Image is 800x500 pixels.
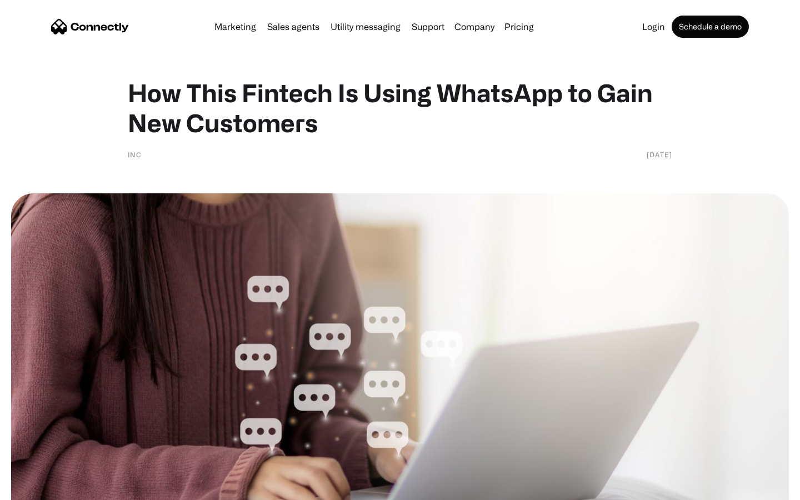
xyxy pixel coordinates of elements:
[638,22,669,31] a: Login
[263,22,324,31] a: Sales agents
[500,22,538,31] a: Pricing
[128,149,142,160] div: INC
[647,149,672,160] div: [DATE]
[11,481,67,496] aside: Language selected: English
[326,22,405,31] a: Utility messaging
[210,22,261,31] a: Marketing
[454,19,494,34] div: Company
[22,481,67,496] ul: Language list
[128,78,672,138] h1: How This Fintech Is Using WhatsApp to Gain New Customers
[672,16,749,38] a: Schedule a demo
[407,22,449,31] a: Support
